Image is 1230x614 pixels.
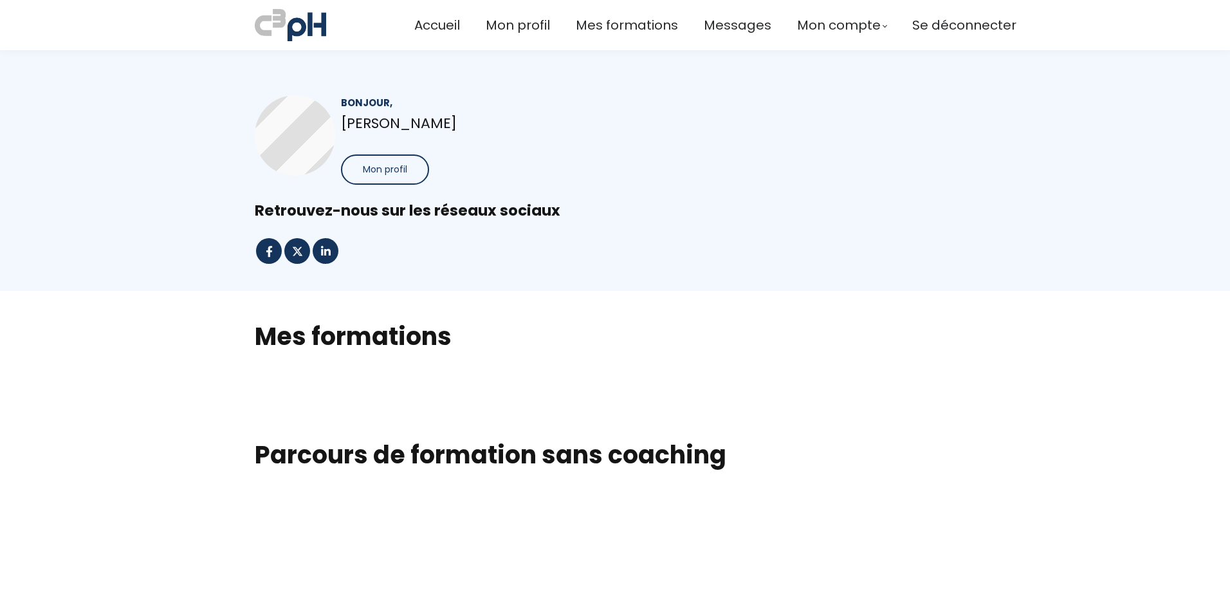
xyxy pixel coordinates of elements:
[576,15,678,36] a: Mes formations
[486,15,550,36] a: Mon profil
[363,163,407,176] span: Mon profil
[341,112,593,135] p: [PERSON_NAME]
[255,6,326,44] img: a70bc7685e0efc0bd0b04b3506828469.jpeg
[797,15,881,36] span: Mon compte
[704,15,771,36] a: Messages
[255,440,975,470] h1: Parcours de formation sans coaching
[255,201,975,221] div: Retrouvez-nous sur les réseaux sociaux
[912,15,1016,36] a: Se déconnecter
[341,95,593,110] div: Bonjour,
[414,15,460,36] a: Accueil
[255,320,975,353] h2: Mes formations
[341,154,429,185] button: Mon profil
